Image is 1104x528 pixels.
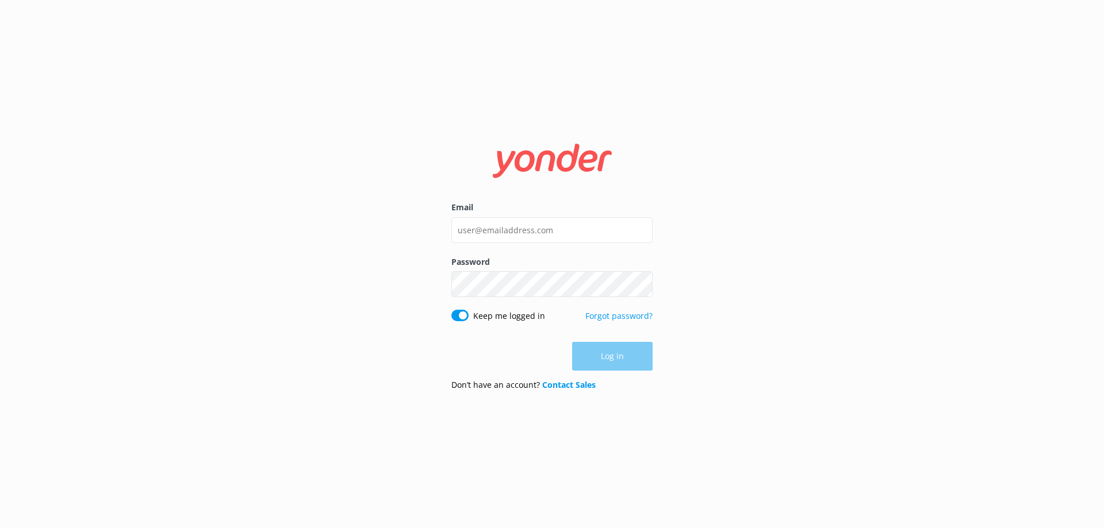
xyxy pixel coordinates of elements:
button: Show password [630,273,653,296]
p: Don’t have an account? [451,379,596,391]
a: Contact Sales [542,379,596,390]
a: Forgot password? [585,310,653,321]
input: user@emailaddress.com [451,217,653,243]
label: Keep me logged in [473,310,545,322]
label: Email [451,201,653,214]
label: Password [451,256,653,268]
